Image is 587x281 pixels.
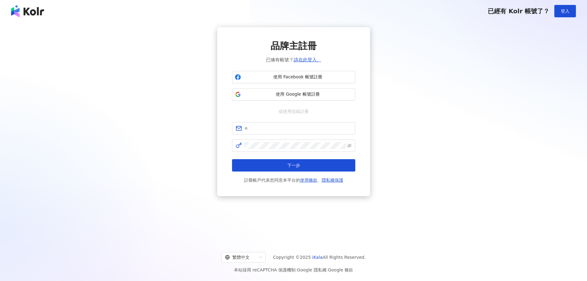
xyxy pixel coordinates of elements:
[232,88,355,101] button: 使用 Google 帳號註冊
[296,267,297,272] span: |
[274,108,313,115] span: 或使用信箱註冊
[554,5,576,17] button: 登入
[294,57,321,63] a: 請在此登入。
[232,71,355,83] button: 使用 Facebook 帳號註冊
[271,39,317,52] span: 品牌主註冊
[287,163,300,168] span: 下一步
[244,176,343,184] span: 註冊帳戶代表您同意本平台的 、
[297,267,327,272] a: Google 隱私權
[243,91,353,97] span: 使用 Google 帳號註冊
[488,7,549,15] span: 已經有 Kolr 帳號了？
[266,56,321,64] span: 已擁有帳號？
[243,74,353,80] span: 使用 Facebook 帳號註冊
[225,252,256,262] div: 繁體中文
[11,5,44,17] img: logo
[232,159,355,171] button: 下一步
[327,267,328,272] span: |
[300,178,317,183] a: 使用條款
[312,255,323,260] a: iKala
[234,266,353,274] span: 本站採用 reCAPTCHA 保護機制
[328,267,353,272] a: Google 條款
[322,178,343,183] a: 隱私權保護
[273,254,366,261] span: Copyright © 2025 All Rights Reserved.
[347,143,352,148] span: eye-invisible
[561,9,569,14] span: 登入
